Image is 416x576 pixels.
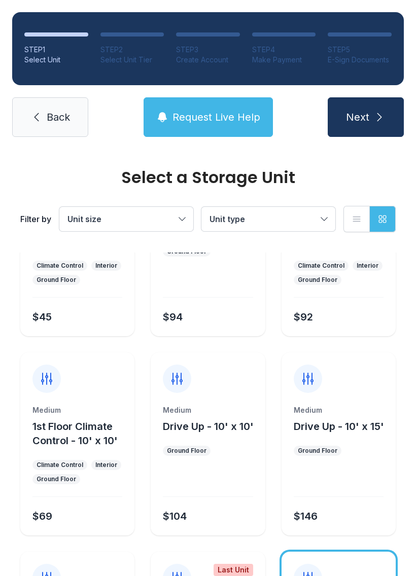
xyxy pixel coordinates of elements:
[294,405,384,415] div: Medium
[294,420,384,433] span: Drive Up - 10' x 15'
[357,262,378,270] div: Interior
[328,55,392,65] div: E-Sign Documents
[32,405,122,415] div: Medium
[37,461,83,469] div: Climate Control
[95,461,117,469] div: Interior
[32,420,118,447] span: 1st Floor Climate Control - 10' x 10'
[298,447,337,455] div: Ground Floor
[167,447,206,455] div: Ground Floor
[328,45,392,55] div: STEP 5
[294,509,318,523] div: $146
[214,564,253,576] div: Last Unit
[95,262,117,270] div: Interior
[172,110,260,124] span: Request Live Help
[252,45,316,55] div: STEP 4
[294,419,384,434] button: Drive Up - 10' x 15'
[20,169,396,186] div: Select a Storage Unit
[163,509,187,523] div: $104
[298,262,344,270] div: Climate Control
[37,262,83,270] div: Climate Control
[47,110,70,124] span: Back
[201,207,335,231] button: Unit type
[32,509,52,523] div: $69
[176,45,240,55] div: STEP 3
[163,405,253,415] div: Medium
[100,45,164,55] div: STEP 2
[294,310,313,324] div: $92
[32,310,52,324] div: $45
[252,55,316,65] div: Make Payment
[298,276,337,284] div: Ground Floor
[67,214,101,224] span: Unit size
[37,475,76,483] div: Ground Floor
[346,110,369,124] span: Next
[20,213,51,225] div: Filter by
[100,55,164,65] div: Select Unit Tier
[163,310,183,324] div: $94
[210,214,245,224] span: Unit type
[163,419,254,434] button: Drive Up - 10' x 10'
[37,276,76,284] div: Ground Floor
[176,55,240,65] div: Create Account
[163,420,254,433] span: Drive Up - 10' x 10'
[32,419,130,448] button: 1st Floor Climate Control - 10' x 10'
[24,55,88,65] div: Select Unit
[24,45,88,55] div: STEP 1
[59,207,193,231] button: Unit size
